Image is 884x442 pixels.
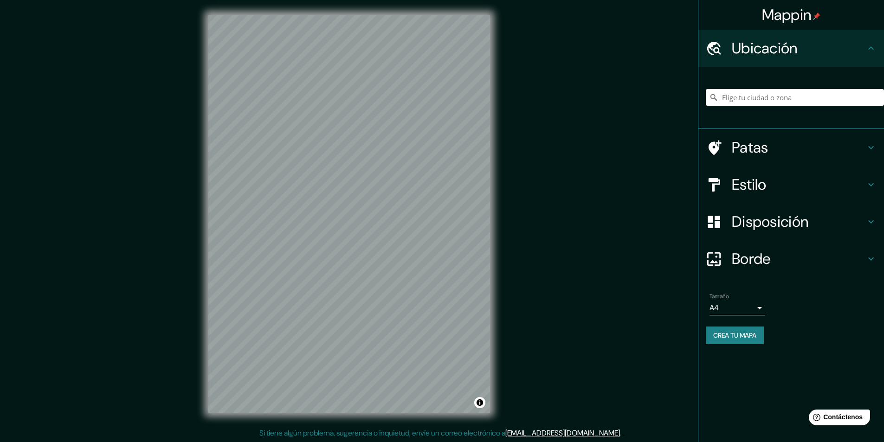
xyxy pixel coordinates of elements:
iframe: Lanzador de widgets de ayuda [801,406,874,432]
button: Crea tu mapa [706,327,764,344]
div: Disposición [698,203,884,240]
font: Patas [732,138,768,157]
font: Crea tu mapa [713,331,756,340]
font: Estilo [732,175,767,194]
div: Borde [698,240,884,277]
font: Tamaño [710,293,729,300]
div: Estilo [698,166,884,203]
font: . [623,428,625,438]
font: Borde [732,249,771,269]
font: . [620,428,621,438]
a: [EMAIL_ADDRESS][DOMAIN_NAME] [505,428,620,438]
div: Patas [698,129,884,166]
font: Ubicación [732,38,798,58]
button: Activar o desactivar atribución [474,397,485,408]
font: . [621,428,623,438]
font: Si tiene algún problema, sugerencia o inquietud, envíe un correo electrónico a [259,428,505,438]
font: Mappin [762,5,812,25]
div: Ubicación [698,30,884,67]
input: Elige tu ciudad o zona [706,89,884,106]
div: A4 [710,301,765,315]
font: A4 [710,303,719,313]
img: pin-icon.png [813,13,820,20]
canvas: Mapa [208,15,490,413]
font: Disposición [732,212,808,231]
